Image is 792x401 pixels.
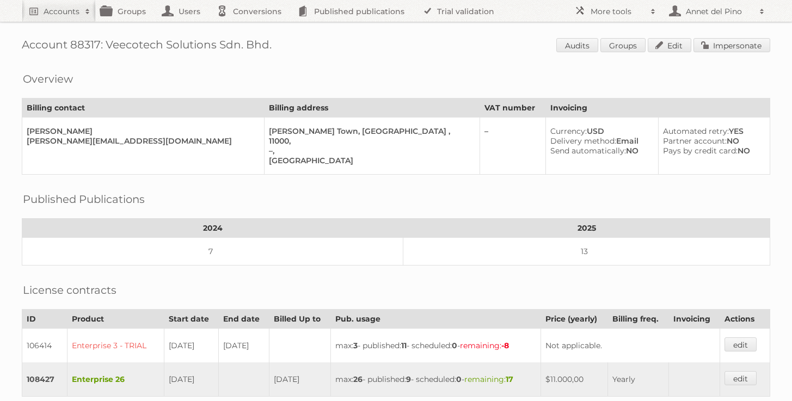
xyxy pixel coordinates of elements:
td: [DATE] [164,329,219,363]
div: [PERSON_NAME][EMAIL_ADDRESS][DOMAIN_NAME] [27,136,255,146]
div: YES [663,126,761,136]
strong: 9 [406,374,411,384]
div: NO [663,136,761,146]
th: VAT number [480,98,546,118]
th: ID [22,310,67,329]
div: [PERSON_NAME] [27,126,255,136]
strong: 3 [353,341,358,350]
div: USD [550,126,649,136]
span: Partner account: [663,136,727,146]
a: edit [725,337,757,351]
td: max: - published: - scheduled: - [330,362,541,397]
span: Delivery method: [550,136,616,146]
div: Email [550,136,649,146]
a: Impersonate [693,38,770,52]
h2: Accounts [44,6,79,17]
strong: 11 [401,341,407,350]
h2: More tools [591,6,645,17]
td: [DATE] [219,329,269,363]
th: 2025 [403,219,770,238]
strong: 26 [353,374,363,384]
th: Billing address [264,98,480,118]
strong: 0 [456,374,462,384]
div: –, [269,146,471,156]
div: [GEOGRAPHIC_DATA] [269,156,471,165]
div: [PERSON_NAME] Town, [GEOGRAPHIC_DATA] , [269,126,471,136]
span: Send automatically: [550,146,626,156]
h1: Account 88317: Veecotech Solutions Sdn. Bhd. [22,38,770,54]
div: NO [663,146,761,156]
a: Edit [648,38,691,52]
td: 13 [403,238,770,266]
h2: Published Publications [23,191,145,207]
th: Pub. usage [330,310,541,329]
strong: 0 [452,341,457,350]
th: Billing freq. [608,310,669,329]
td: Enterprise 26 [67,362,164,397]
th: Actions [720,310,770,329]
td: 108427 [22,362,67,397]
th: Start date [164,310,219,329]
th: Billing contact [22,98,265,118]
span: remaining: [464,374,513,384]
span: Pays by credit card: [663,146,738,156]
td: 7 [22,238,403,266]
div: 11000, [269,136,471,146]
td: [DATE] [164,362,219,397]
a: Groups [600,38,646,52]
th: Invoicing [669,310,720,329]
th: Product [67,310,164,329]
td: Enterprise 3 - TRIAL [67,329,164,363]
a: Audits [556,38,598,52]
th: End date [219,310,269,329]
span: remaining: [460,341,509,350]
h2: Overview [23,71,73,87]
span: Automated retry: [663,126,729,136]
h2: License contracts [23,282,116,298]
td: max: - published: - scheduled: - [330,329,541,363]
th: Invoicing [546,98,770,118]
div: NO [550,146,649,156]
th: 2024 [22,219,403,238]
h2: Annet del Pino [683,6,754,17]
td: [DATE] [269,362,330,397]
th: Price (yearly) [541,310,608,329]
strong: 17 [506,374,513,384]
th: Billed Up to [269,310,330,329]
strong: -8 [501,341,509,350]
td: Not applicable. [541,329,720,363]
td: Yearly [608,362,669,397]
a: edit [725,371,757,385]
td: $11.000,00 [541,362,608,397]
td: – [480,118,546,175]
span: Currency: [550,126,587,136]
td: 106414 [22,329,67,363]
